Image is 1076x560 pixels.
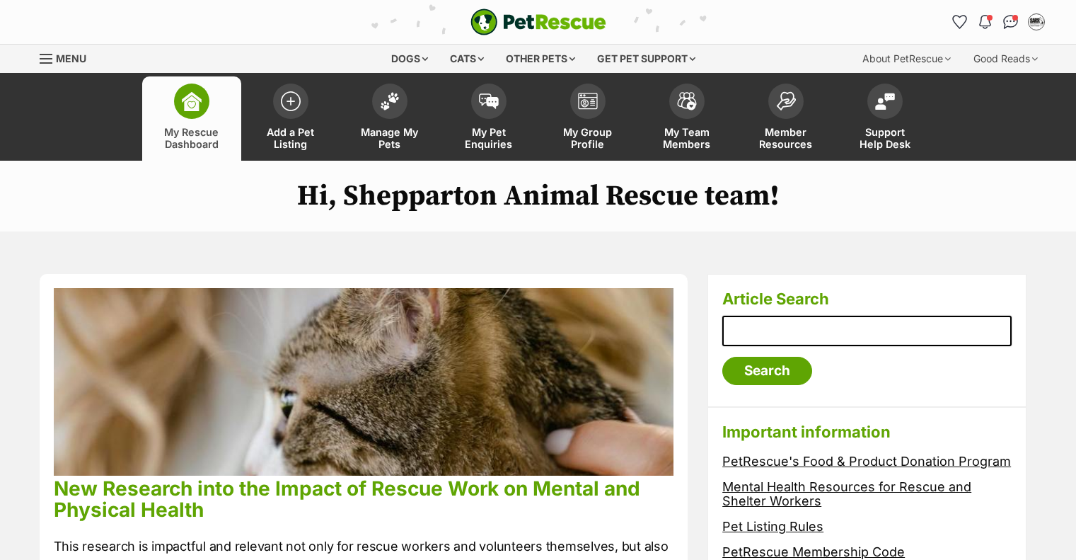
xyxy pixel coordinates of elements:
[1025,11,1048,33] button: My account
[340,76,439,161] a: Manage My Pets
[979,15,990,29] img: notifications-46538b983faf8c2785f20acdc204bb7945ddae34d4c08c2a6579f10ce5e182be.svg
[875,93,895,110] img: help-desk-icon-fdf02630f3aa405de69fd3d07c3f3aa587a6932b1a1747fa1d2bba05be0121f9.svg
[974,11,997,33] button: Notifications
[538,76,637,161] a: My Group Profile
[722,422,1012,442] h3: Important information
[160,126,224,150] span: My Rescue Dashboard
[722,479,971,509] a: Mental Health Resources for Rescue and Shelter Workers
[381,45,438,73] div: Dogs
[677,92,697,110] img: team-members-icon-5396bd8760b3fe7c0b43da4ab00e1e3bb1a5d9ba89233759b79545d2d3fc5d0d.svg
[470,8,606,35] img: logo-e224e6f780fb5917bec1dbf3a21bbac754714ae5b6737aabdf751b685950b380.svg
[440,45,494,73] div: Cats
[1003,15,1018,29] img: chat-41dd97257d64d25036548639549fe6c8038ab92f7586957e7f3b1b290dea8141.svg
[281,91,301,111] img: add-pet-listing-icon-0afa8454b4691262ce3f59096e99ab1cd57d4a30225e0717b998d2c9b9846f56.svg
[949,11,1048,33] ul: Account quick links
[358,126,422,150] span: Manage My Pets
[637,76,736,161] a: My Team Members
[40,45,96,70] a: Menu
[457,126,521,150] span: My Pet Enquiries
[54,288,674,476] img: phpu68lcuz3p4idnkqkn.jpg
[380,92,400,110] img: manage-my-pets-icon-02211641906a0b7f246fdf0571729dbe1e7629f14944591b6c1af311fb30b64b.svg
[655,126,719,150] span: My Team Members
[1029,15,1043,29] img: Shepparton Animal Rescue and Rehoming profile pic
[964,45,1048,73] div: Good Reads
[722,357,812,385] input: Search
[479,93,499,109] img: pet-enquiries-icon-7e3ad2cf08bfb03b45e93fb7055b45f3efa6380592205ae92323e6603595dc1f.svg
[722,519,823,534] a: Pet Listing Rules
[259,126,323,150] span: Add a Pet Listing
[852,45,961,73] div: About PetRescue
[241,76,340,161] a: Add a Pet Listing
[496,45,585,73] div: Other pets
[142,76,241,161] a: My Rescue Dashboard
[835,76,935,161] a: Support Help Desk
[722,544,905,559] a: PetRescue Membership Code
[853,126,917,150] span: Support Help Desk
[578,93,598,110] img: group-profile-icon-3fa3cf56718a62981997c0bc7e787c4b2cf8bcc04b72c1350f741eb67cf2f40e.svg
[776,91,796,110] img: member-resources-icon-8e73f808a243e03378d46382f2149f9095a855e16c252ad45f914b54edf8863c.svg
[556,126,620,150] span: My Group Profile
[722,454,1011,469] a: PetRescue's Food & Product Donation Program
[587,45,705,73] div: Get pet support
[1000,11,1022,33] a: Conversations
[182,91,202,111] img: dashboard-icon-eb2f2d2d3e046f16d808141f083e7271f6b2e854fb5c12c21221c1fb7104beca.svg
[54,476,640,522] a: New Research into the Impact of Rescue Work on Mental and Physical Health
[56,52,86,64] span: Menu
[722,289,1012,309] h3: Article Search
[439,76,538,161] a: My Pet Enquiries
[949,11,971,33] a: Favourites
[754,126,818,150] span: Member Resources
[470,8,606,35] a: PetRescue
[736,76,835,161] a: Member Resources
